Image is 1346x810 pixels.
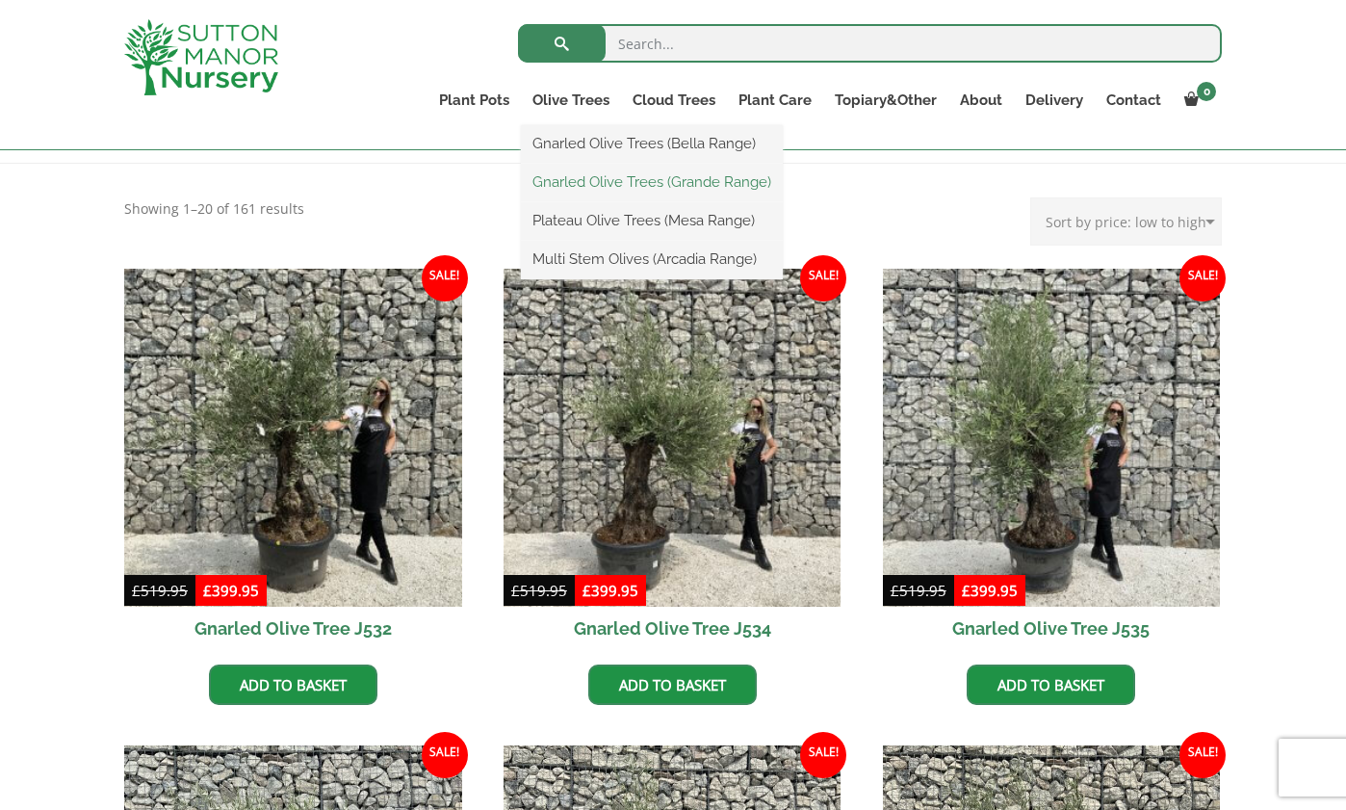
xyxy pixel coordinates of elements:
[891,581,946,600] bdi: 519.95
[427,87,521,114] a: Plant Pots
[962,581,1018,600] bdi: 399.95
[1173,87,1222,114] a: 0
[203,581,212,600] span: £
[883,269,1221,607] img: Gnarled Olive Tree J535
[124,269,462,650] a: Sale! Gnarled Olive Tree J532
[727,87,823,114] a: Plant Care
[1197,82,1216,101] span: 0
[883,607,1221,650] h2: Gnarled Olive Tree J535
[621,87,727,114] a: Cloud Trees
[422,732,468,778] span: Sale!
[521,245,783,274] a: Multi Stem Olives (Arcadia Range)
[891,581,899,600] span: £
[518,24,1222,63] input: Search...
[1095,87,1173,114] a: Contact
[504,607,841,650] h2: Gnarled Olive Tree J534
[504,269,841,650] a: Sale! Gnarled Olive Tree J534
[823,87,948,114] a: Topiary&Other
[209,665,377,705] a: Add to basket: “Gnarled Olive Tree J532”
[422,255,468,301] span: Sale!
[124,269,462,607] img: Gnarled Olive Tree J532
[124,19,278,95] img: logo
[521,206,783,235] a: Plateau Olive Trees (Mesa Range)
[588,665,757,705] a: Add to basket: “Gnarled Olive Tree J534”
[511,581,567,600] bdi: 519.95
[1030,197,1222,246] select: Shop order
[521,87,621,114] a: Olive Trees
[962,581,971,600] span: £
[967,665,1135,705] a: Add to basket: “Gnarled Olive Tree J535”
[132,581,141,600] span: £
[1179,255,1226,301] span: Sale!
[521,168,783,196] a: Gnarled Olive Trees (Grande Range)
[1014,87,1095,114] a: Delivery
[203,581,259,600] bdi: 399.95
[883,269,1221,650] a: Sale! Gnarled Olive Tree J535
[948,87,1014,114] a: About
[582,581,638,600] bdi: 399.95
[132,581,188,600] bdi: 519.95
[1179,732,1226,778] span: Sale!
[124,607,462,650] h2: Gnarled Olive Tree J532
[124,197,304,221] p: Showing 1–20 of 161 results
[800,732,846,778] span: Sale!
[582,581,591,600] span: £
[521,129,783,158] a: Gnarled Olive Trees (Bella Range)
[504,269,841,607] img: Gnarled Olive Tree J534
[800,255,846,301] span: Sale!
[511,581,520,600] span: £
